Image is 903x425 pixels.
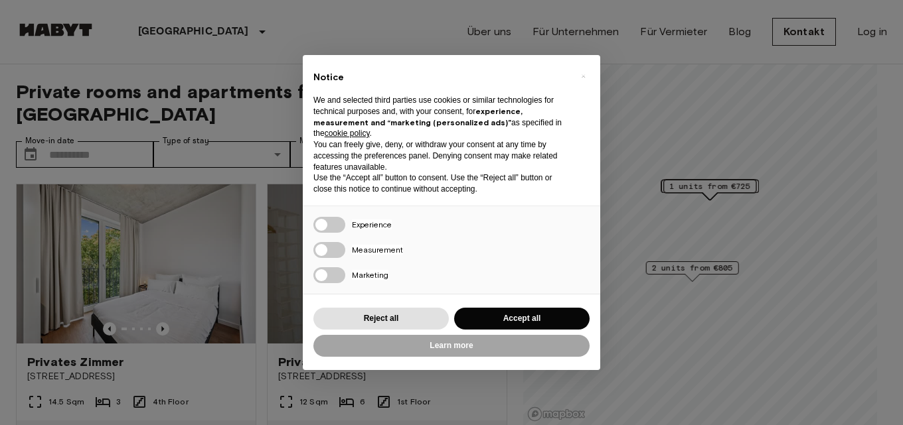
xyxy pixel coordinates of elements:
h2: Notice [313,71,568,84]
span: Measurement [352,245,403,255]
p: Use the “Accept all” button to consent. Use the “Reject all” button or close this notice to conti... [313,172,568,195]
span: Marketing [352,270,388,280]
p: We and selected third parties use cookies or similar technologies for technical purposes and, wit... [313,95,568,139]
button: Accept all [454,308,590,330]
strong: experience, measurement and “marketing (personalized ads)” [313,106,523,127]
span: × [581,68,586,84]
p: You can freely give, deny, or withdraw your consent at any time by accessing the preferences pane... [313,139,568,172]
span: Experience [352,219,392,229]
button: Reject all [313,308,449,330]
a: cookie policy [325,129,370,138]
button: Close this notice [572,66,594,87]
button: Learn more [313,335,590,357]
